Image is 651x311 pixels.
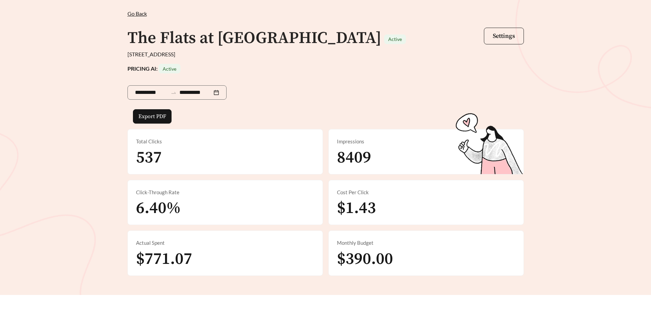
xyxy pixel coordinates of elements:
div: Total Clicks [136,138,314,145]
span: 537 [136,147,162,168]
span: Go Back [127,10,147,17]
span: Active [163,66,176,72]
span: to [171,89,177,96]
div: Actual Spent [136,239,314,247]
button: Export PDF [133,109,172,124]
strong: PRICING AI: [127,65,180,72]
span: Active [388,36,402,42]
span: $390.00 [337,249,393,269]
div: Monthly Budget [337,239,515,247]
span: Export PDF [138,112,166,121]
div: [STREET_ADDRESS] [127,50,524,58]
span: swap-right [171,90,177,96]
div: Click-Through Rate [136,188,314,196]
div: Cost Per Click [337,188,515,196]
span: 8409 [337,147,371,168]
span: $1.43 [337,198,376,218]
button: Settings [484,28,524,44]
span: $771.07 [136,249,192,269]
span: Settings [493,32,515,40]
h1: The Flats at [GEOGRAPHIC_DATA] [127,28,381,48]
div: Impressions [337,138,515,145]
span: 6.40% [136,198,181,218]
